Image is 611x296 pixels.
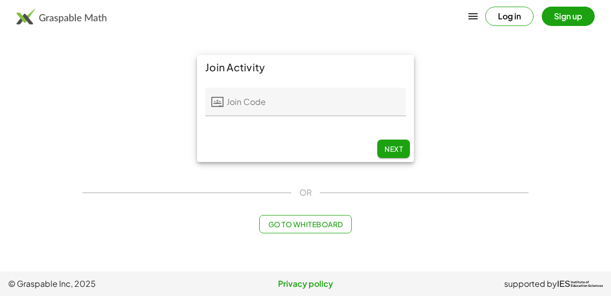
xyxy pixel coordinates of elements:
[259,215,351,233] button: Go to Whiteboard
[504,278,557,290] span: supported by
[557,279,570,289] span: IES
[197,55,414,79] div: Join Activity
[299,186,312,199] span: OR
[268,220,343,229] span: Go to Whiteboard
[377,140,410,158] button: Next
[571,281,603,288] span: Institute of Education Sciences
[542,7,595,26] button: Sign up
[206,278,404,290] a: Privacy policy
[384,144,403,153] span: Next
[485,7,534,26] button: Log in
[557,278,603,290] a: IESInstitute ofEducation Sciences
[8,278,206,290] span: © Graspable Inc, 2025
